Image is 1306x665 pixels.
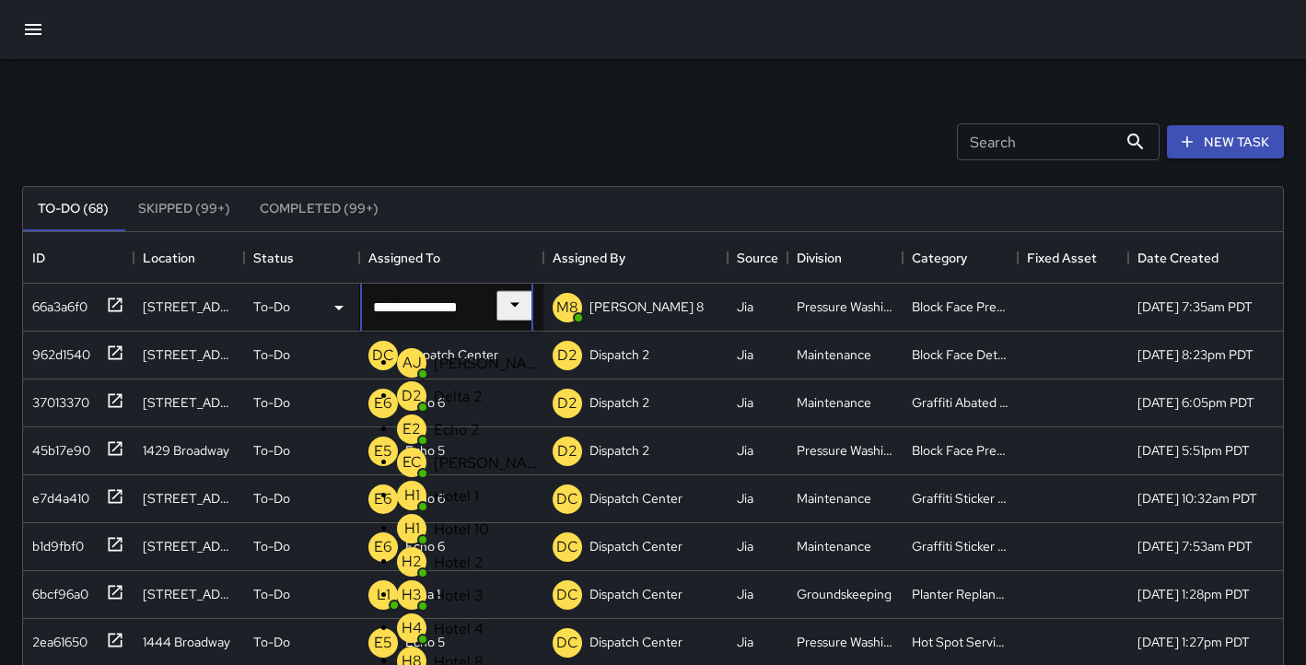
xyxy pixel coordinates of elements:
p: To-Do [253,489,290,507]
div: Pressure Washing [797,297,893,316]
p: H4 [402,617,422,639]
p: Dispatch Center [589,537,682,555]
div: 37013370 [25,386,89,412]
p: EC [402,451,422,473]
div: Assigned To [368,232,440,284]
div: Groundskeeping [797,585,892,603]
div: Category [903,232,1018,284]
p: Hotel 1 [434,486,542,506]
div: 1928 Telegraph Avenue [143,297,235,316]
div: Division [797,232,842,284]
div: Maintenance [797,393,871,412]
div: Planter Replanted [912,585,1009,603]
div: 9/3/2025, 5:51pm PDT [1137,441,1250,460]
p: Hotel 3 [434,586,542,605]
div: e7d4a410 [25,482,89,507]
button: Completed (99+) [245,187,393,231]
div: Jia [737,489,753,507]
div: Status [244,232,359,284]
p: H1 [404,484,420,507]
div: 435 19th Street [143,537,235,555]
div: Block Face Pressure Washed [912,441,1009,460]
p: D2 [557,440,577,462]
button: To-Do (68) [23,187,123,231]
div: Maintenance [797,345,871,364]
button: New Task [1167,125,1284,159]
div: Jia [737,585,753,603]
p: M8 [556,297,578,319]
div: 1444 Broadway [143,633,230,651]
p: To-Do [253,345,290,364]
div: Location [143,232,195,284]
p: [PERSON_NAME] [434,354,542,373]
p: Hotel 4 [434,619,542,638]
div: Pressure Washing [797,441,893,460]
p: Dispatch 2 [589,345,649,364]
div: 6bcf96a0 [25,577,88,603]
p: DC [556,632,578,654]
button: Close [496,290,533,321]
div: 9/3/2025, 8:23pm PDT [1137,345,1254,364]
p: Delta 2 [434,387,542,406]
button: Skipped (99+) [123,187,245,231]
p: [PERSON_NAME] 8 [589,297,704,316]
p: Echo 2 [434,420,542,439]
p: H2 [402,551,422,573]
div: b1d9fbf0 [25,530,84,555]
p: AJ [402,352,422,374]
p: To-Do [253,441,290,460]
div: 9 Grand Avenue [143,489,235,507]
p: H3 [402,584,422,606]
p: Dispatch 2 [589,441,649,460]
p: [PERSON_NAME] [434,453,542,472]
div: ID [32,232,45,284]
div: Jia [737,441,753,460]
div: Date Created [1137,232,1219,284]
div: Graffiti Abated Large [912,393,1009,412]
p: To-Do [253,297,290,316]
div: 400 21st Street [143,393,235,412]
div: 9/3/2025, 7:53am PDT [1137,537,1253,555]
div: Status [253,232,294,284]
div: 9/2/2025, 1:27pm PDT [1137,633,1250,651]
div: 9/2/2025, 1:28pm PDT [1137,585,1250,603]
div: Block Face Detailed [912,345,1009,364]
p: To-Do [253,633,290,651]
p: To-Do [253,537,290,555]
div: Fixed Asset [1027,232,1097,284]
p: DC [556,584,578,606]
div: Division [787,232,903,284]
div: Jia [737,393,753,412]
div: Maintenance [797,489,871,507]
div: Assigned To [359,232,543,284]
p: DC [556,536,578,558]
p: Dispatch Center [589,585,682,603]
div: Block Face Pressure Washed [912,297,1009,316]
div: Location [134,232,244,284]
div: 2ea61650 [25,625,87,651]
div: Assigned By [543,232,728,284]
div: 9/3/2025, 10:32am PDT [1137,489,1257,507]
div: 9/3/2025, 6:05pm PDT [1137,393,1254,412]
p: Hotel 2 [434,553,542,572]
p: D2 [402,385,422,407]
p: Dispatch Center [589,633,682,651]
div: Category [912,232,967,284]
div: Hot Spot Serviced [912,633,1009,651]
div: Fixed Asset [1018,232,1128,284]
div: Source [737,232,778,284]
p: D2 [557,392,577,414]
div: Assigned By [553,232,625,284]
div: Graffiti Sticker Abated Small [912,537,1009,555]
div: Maintenance [797,537,871,555]
div: 66a3a6f0 [25,290,87,316]
p: Dispatch 2 [589,393,649,412]
p: E2 [402,418,421,440]
div: 962d1540 [25,338,90,364]
div: ID [23,232,134,284]
p: Hotel 10 [434,519,542,539]
div: Jia [737,633,753,651]
p: D2 [557,344,577,367]
div: Source [728,232,787,284]
p: To-Do [253,585,290,603]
